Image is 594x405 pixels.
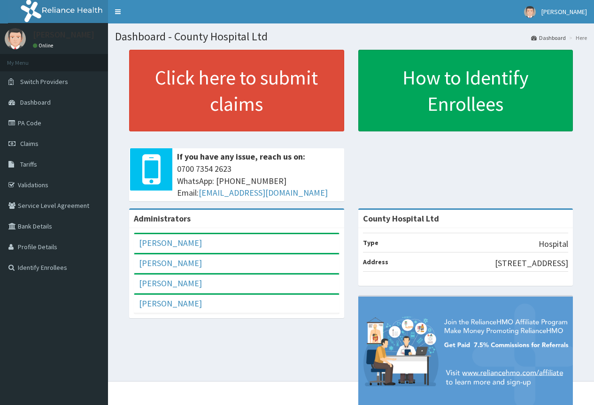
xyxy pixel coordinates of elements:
[20,98,51,107] span: Dashboard
[363,238,378,247] b: Type
[33,31,94,39] p: [PERSON_NAME]
[139,298,202,309] a: [PERSON_NAME]
[139,258,202,268] a: [PERSON_NAME]
[139,278,202,289] a: [PERSON_NAME]
[539,238,568,250] p: Hospital
[363,213,439,224] strong: County Hospital Ltd
[5,28,26,49] img: User Image
[531,34,566,42] a: Dashboard
[541,8,587,16] span: [PERSON_NAME]
[20,160,37,168] span: Tariffs
[20,77,68,86] span: Switch Providers
[363,258,388,266] b: Address
[115,31,587,43] h1: Dashboard - County Hospital Ltd
[567,34,587,42] li: Here
[358,50,573,131] a: How to Identify Enrollees
[20,139,39,148] span: Claims
[33,42,55,49] a: Online
[177,151,305,162] b: If you have any issue, reach us on:
[524,6,536,18] img: User Image
[177,163,339,199] span: 0700 7354 2623 WhatsApp: [PHONE_NUMBER] Email:
[199,187,328,198] a: [EMAIL_ADDRESS][DOMAIN_NAME]
[495,257,568,269] p: [STREET_ADDRESS]
[139,237,202,248] a: [PERSON_NAME]
[134,213,191,224] b: Administrators
[129,50,344,131] a: Click here to submit claims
